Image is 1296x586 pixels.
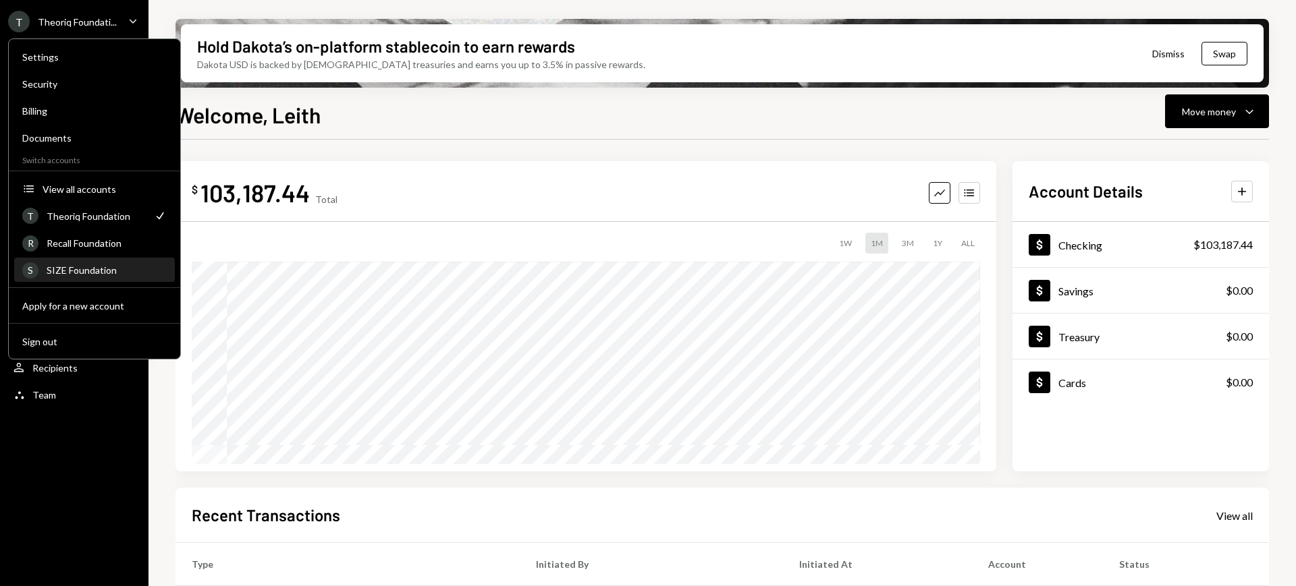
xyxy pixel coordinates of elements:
div: Cards [1058,376,1086,389]
div: Recipients [32,362,78,374]
a: Savings$0.00 [1013,268,1269,313]
div: Documents [22,132,167,144]
a: Cards$0.00 [1013,359,1269,405]
div: Dakota USD is backed by [DEMOGRAPHIC_DATA] treasuries and earns you up to 3.5% in passive rewards. [197,57,645,71]
a: Settings [14,45,175,69]
h1: Welcome, Leith [175,101,321,128]
div: Switch accounts [9,152,180,165]
button: View all accounts [14,177,175,202]
div: View all accounts [43,183,167,195]
th: Type [175,543,520,586]
h2: Recent Transactions [192,504,340,526]
div: Checking [1058,239,1102,252]
th: Status [1103,543,1269,586]
button: Dismiss [1135,38,1201,69]
button: Swap [1201,42,1247,65]
div: $103,187.44 [1193,237,1253,253]
div: T [8,11,30,32]
div: Total [315,194,337,205]
div: $0.00 [1226,328,1253,345]
a: RRecall Foundation [14,231,175,255]
div: SIZE Foundation [47,264,167,276]
div: Billing [22,105,167,117]
div: 1Y [927,233,948,254]
div: Theoriq Foundation [47,210,145,222]
a: Billing [14,98,175,123]
a: Security [14,71,175,96]
div: Treasury [1058,330,1100,343]
div: View all [1216,509,1253,523]
div: $0.00 [1226,374,1253,390]
button: Sign out [14,330,175,354]
div: $ [192,183,198,196]
a: Team [8,382,140,407]
div: ALL [956,233,980,254]
button: Move money [1165,94,1269,128]
button: Apply for a new account [14,294,175,318]
div: Security [22,78,167,90]
a: Checking$103,187.44 [1013,222,1269,267]
div: T [22,208,38,224]
div: Hold Dakota’s on-platform stablecoin to earn rewards [197,35,575,57]
a: Documents [14,125,175,150]
th: Account [972,543,1103,586]
h2: Account Details [1029,180,1143,202]
a: Treasury$0.00 [1013,314,1269,359]
a: View all [1216,508,1253,523]
div: $0.00 [1226,283,1253,299]
div: Settings [22,51,167,63]
div: 1M [865,233,888,254]
div: Savings [1058,285,1093,297]
div: R [22,235,38,252]
div: Move money [1182,105,1236,119]
div: Recall Foundation [47,237,167,249]
div: Theoriq Foundati... [38,16,117,28]
a: SSIZE Foundation [14,258,175,282]
div: Team [32,389,56,401]
div: 1W [834,233,857,254]
div: Apply for a new account [22,300,167,312]
div: 3M [896,233,919,254]
div: 103,187.44 [200,177,310,208]
a: Recipients [8,355,140,380]
th: Initiated At [783,543,972,586]
th: Initiated By [520,543,783,586]
div: S [22,262,38,279]
div: Sign out [22,336,167,347]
